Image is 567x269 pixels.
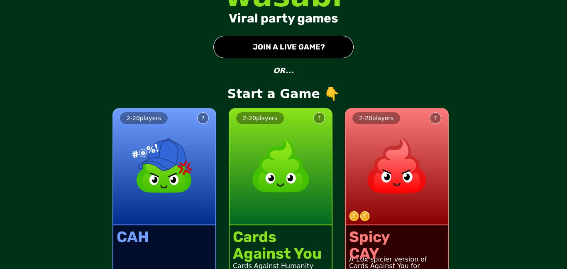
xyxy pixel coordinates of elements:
[360,211,370,221] img: token
[349,245,390,262] div: CAY
[244,129,317,202] img: product image
[127,115,161,121] span: 2 - 20 players
[117,229,149,245] div: CAH
[229,11,338,26] div: Viral party games
[434,114,437,122] div: ?
[233,229,322,245] div: Cards
[213,36,354,58] button: JOIN A LIVE GAME?
[430,112,441,124] button: ?
[349,211,359,221] img: token
[359,115,393,121] span: 2 - 20 players
[313,112,325,124] button: ?
[201,114,204,122] div: ?
[243,115,277,121] span: 2 - 20 players
[349,229,390,245] div: Spicy
[128,129,201,202] img: product image
[273,65,294,77] p: OR...
[197,112,209,124] button: ?
[233,245,322,262] div: Against You
[227,86,340,101] p: Start a Game 👇
[318,114,320,122] div: ?
[360,129,433,202] img: product image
